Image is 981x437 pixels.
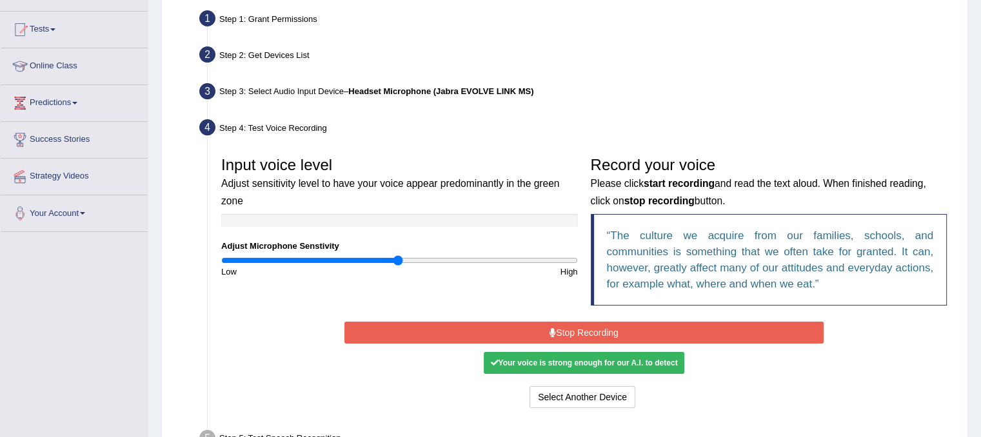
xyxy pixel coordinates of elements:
[1,122,148,154] a: Success Stories
[607,229,934,290] q: The culture we acquire from our families, schools, and communities is something that we often tak...
[221,240,339,252] label: Adjust Microphone Senstivity
[348,86,533,96] b: Headset Microphone (Jabra EVOLVE LINK MS)
[193,79,962,108] div: Step 3: Select Audio Input Device
[591,178,926,206] small: Please click and read the text aloud. When finished reading, click on button.
[530,386,635,408] button: Select Another Device
[1,195,148,228] a: Your Account
[399,266,584,278] div: High
[624,195,695,206] b: stop recording
[1,85,148,117] a: Predictions
[193,115,962,144] div: Step 4: Test Voice Recording
[1,159,148,191] a: Strategy Videos
[221,178,559,206] small: Adjust sensitivity level to have your voice appear predominantly in the green zone
[591,157,947,208] h3: Record your voice
[484,352,684,374] div: Your voice is strong enough for our A.I. to detect
[1,48,148,81] a: Online Class
[193,6,962,35] div: Step 1: Grant Permissions
[344,322,824,344] button: Stop Recording
[644,178,715,189] b: start recording
[221,157,578,208] h3: Input voice level
[215,266,399,278] div: Low
[344,86,534,96] span: –
[193,43,962,71] div: Step 2: Get Devices List
[1,12,148,44] a: Tests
